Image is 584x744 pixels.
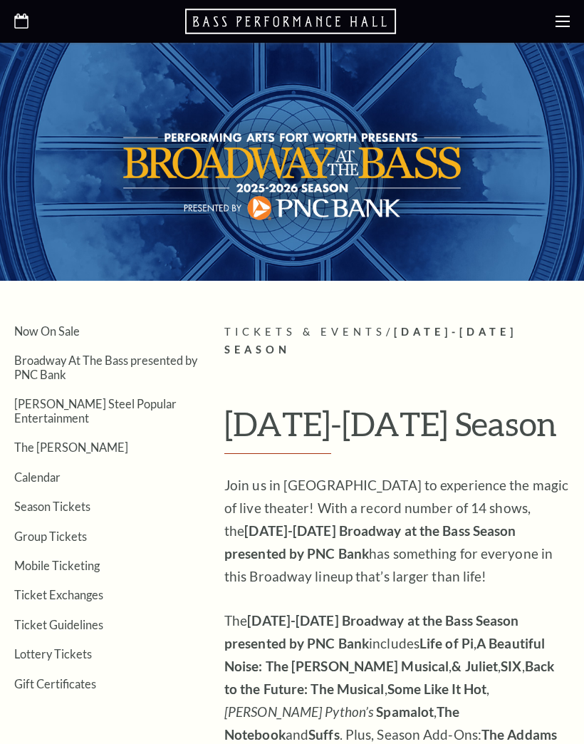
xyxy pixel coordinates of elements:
[14,397,177,424] a: [PERSON_NAME] Steel Popular Entertainment
[387,681,487,697] strong: Some Like It Hot
[224,326,517,356] span: [DATE]-[DATE] Season
[224,324,570,359] p: /
[14,529,87,543] a: Group Tickets
[224,326,386,338] span: Tickets & Events
[224,703,373,720] em: [PERSON_NAME] Python’s
[308,726,340,743] strong: Suffs
[452,658,498,674] strong: & Juliet
[14,470,61,484] a: Calendar
[224,612,518,651] strong: [DATE]-[DATE] Broadway at the Bass Season presented by PNC Bank
[14,588,103,601] a: Ticket Exchanges
[224,635,545,674] strong: A Beautiful Noise: The [PERSON_NAME] Musical
[224,474,570,588] p: Join us in [GEOGRAPHIC_DATA] to experience the magic of live theater! With a record number of 14 ...
[224,522,516,562] strong: [DATE]-[DATE] Broadway at the Bass Season presented by PNC Bank
[224,658,554,697] strong: Back to the Future: The Musical
[14,677,96,691] a: Gift Certificates
[14,440,128,454] a: The [PERSON_NAME]
[14,324,80,338] a: Now On Sale
[14,353,197,381] a: Broadway At The Bass presented by PNC Bank
[14,500,90,513] a: Season Tickets
[501,658,521,674] strong: SIX
[224,405,570,454] h1: [DATE]-[DATE] Season
[14,647,92,661] a: Lottery Tickets
[376,703,434,720] strong: Spamalot
[419,635,474,651] strong: Life of Pi
[14,618,103,631] a: Ticket Guidelines
[224,703,460,743] strong: The Notebook
[14,559,100,572] a: Mobile Ticketing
